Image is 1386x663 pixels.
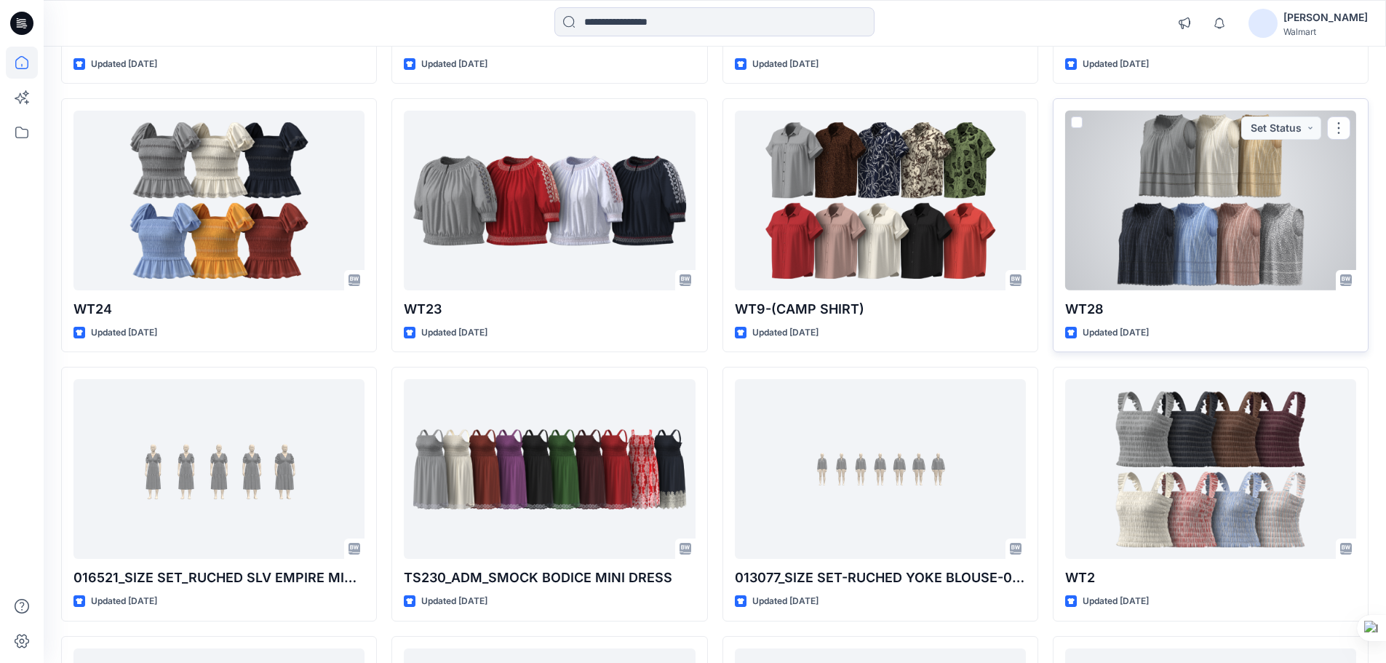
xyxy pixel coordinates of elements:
a: WT28 [1065,111,1356,290]
p: Updated [DATE] [1083,594,1149,609]
p: WT23 [404,299,695,319]
a: 013077_SIZE SET-RUCHED YOKE BLOUSE-07-04-2025 [735,379,1026,559]
a: WT24 [73,111,365,290]
a: WT2 [1065,379,1356,559]
p: Updated [DATE] [1083,57,1149,72]
p: WT2 [1065,568,1356,588]
p: Updated [DATE] [91,325,157,341]
div: Walmart [1283,26,1368,37]
a: 016521_SIZE SET_RUCHED SLV EMPIRE MIDI DRESS (26-07-25) [73,379,365,559]
p: TS230_ADM_SMOCK BODICE MINI DRESS [404,568,695,588]
a: WT9-(CAMP SHIRT) [735,111,1026,290]
a: WT23 [404,111,695,290]
a: TS230_ADM_SMOCK BODICE MINI DRESS [404,379,695,559]
p: WT28 [1065,299,1356,319]
p: Updated [DATE] [421,57,487,72]
p: Updated [DATE] [91,594,157,609]
p: Updated [DATE] [91,57,157,72]
p: 013077_SIZE SET-RUCHED YOKE BLOUSE-07-04-2025 [735,568,1026,588]
p: WT9-(CAMP SHIRT) [735,299,1026,319]
p: WT24 [73,299,365,319]
div: [PERSON_NAME] [1283,9,1368,26]
img: avatar [1248,9,1278,38]
p: Updated [DATE] [752,325,819,341]
p: Updated [DATE] [752,594,819,609]
p: 016521_SIZE SET_RUCHED SLV EMPIRE MIDI DRESS ([DATE]) [73,568,365,588]
p: Updated [DATE] [752,57,819,72]
p: Updated [DATE] [421,325,487,341]
p: Updated [DATE] [421,594,487,609]
p: Updated [DATE] [1083,325,1149,341]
